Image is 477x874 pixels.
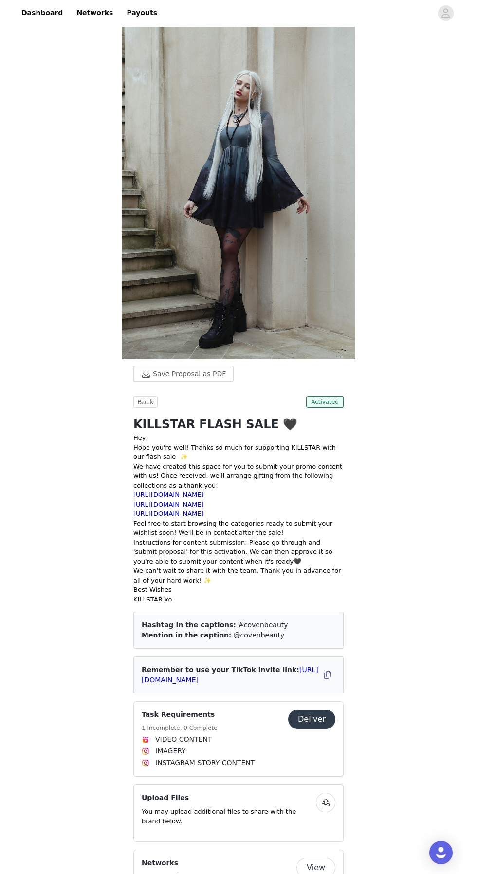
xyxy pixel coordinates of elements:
[133,595,344,604] p: KILLSTAR xo
[133,585,344,595] p: Best Wishes
[133,396,158,408] button: Back
[122,9,355,359] img: campaign image
[142,858,179,868] h4: Networks
[71,2,119,24] a: Networks
[155,734,212,745] span: VIDEO CONTENT
[142,631,231,639] span: Mention in the caption:
[142,724,218,732] h5: 1 Incomplete, 0 Complete
[133,462,344,491] p: We have created this space for you to submit your promo content with us! Once received, we'll arr...
[238,621,288,629] span: #covenbeauty
[234,631,285,639] span: @covenbeauty
[133,701,344,777] div: Task Requirements
[133,366,234,382] button: Save Proposal as PDF
[142,710,218,720] h4: Task Requirements
[133,538,344,566] p: Instructions for content submission: Please go through and 'submit proposal' for this activation....
[142,807,316,826] p: You may upload additional files to share with the brand below.
[142,793,316,803] h4: Upload Files
[155,758,255,768] span: INSTAGRAM STORY CONTENT
[133,433,344,443] p: Hey,
[133,491,204,498] a: [URL][DOMAIN_NAME]
[142,759,149,767] img: Instagram Icon
[429,841,453,864] div: Open Intercom Messenger
[142,736,149,744] img: Instagram Reels Icon
[155,746,186,756] span: IMAGERY
[441,5,450,21] div: avatar
[133,566,344,585] p: We can't wait to share it with the team. Thank you in advance for all of your hard work! ✨
[288,710,335,729] button: Deliver
[133,443,344,462] p: Hope you're well! Thanks so much for supporting KILLSTAR with our flash sale ✨
[133,501,204,508] a: [URL][DOMAIN_NAME]
[121,2,163,24] a: Payouts
[142,621,236,629] span: Hashtag in the captions:
[16,2,69,24] a: Dashboard
[306,396,344,408] span: Activated
[133,510,204,517] a: [URL][DOMAIN_NAME]
[133,519,344,538] p: Feel free to start browsing the categories ready to submit your wishlist soon! We'll be in contac...
[142,666,318,684] span: Remember to use your TikTok invite link:
[142,747,149,755] img: Instagram Icon
[133,416,344,433] h1: KILLSTAR FLASH SALE 🖤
